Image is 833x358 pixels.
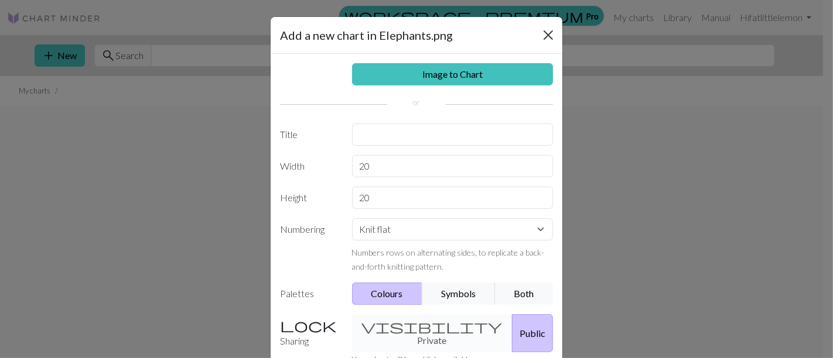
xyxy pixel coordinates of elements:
[280,26,453,44] h5: Add a new chart in Elephants.png
[273,123,345,146] label: Title
[273,155,345,177] label: Width
[352,63,554,85] a: Image to Chart
[352,247,545,271] small: Numbers rows on alternating sides, to replicate a back-and-forth knitting pattern.
[273,314,345,352] label: Sharing
[273,283,345,305] label: Palettes
[273,218,345,273] label: Numbering
[512,314,553,352] button: Public
[539,26,558,44] button: Close
[495,283,554,305] button: Both
[352,283,423,305] button: Colours
[273,187,345,209] label: Height
[422,283,496,305] button: Symbols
